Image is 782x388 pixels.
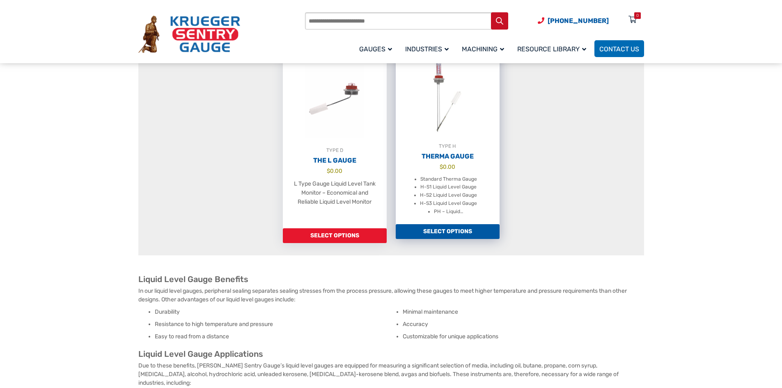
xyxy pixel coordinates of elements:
a: Industries [400,39,457,58]
p: L Type Gauge Liquid Level Tank Monitor – Economical and Reliable Liquid Level Monitor [291,179,378,207]
div: TYPE H [396,142,500,150]
img: The L Gauge [283,56,387,146]
span: $ [440,163,443,170]
li: H-S2 Liquid Level Gauge [420,191,477,200]
span: Industries [405,45,449,53]
a: TYPE DThe L Gauge $0.00 L Type Gauge Liquid Level Tank Monitor – Economical and Reliable Liquid L... [283,56,387,228]
li: H-S3 Liquid Level Gauge [420,200,477,208]
div: 0 [636,12,639,19]
a: Add to cart: “The L Gauge” [283,228,387,243]
a: TYPE HTherma Gauge $0.00 Standard Therma Gauge H-S1 Liquid Level Gauge H-S2 Liquid Level Gauge H-... [396,52,500,224]
li: PH – Liquid… [434,208,463,216]
a: Add to cart: “Therma Gauge” [396,224,500,239]
span: Machining [462,45,504,53]
bdi: 0.00 [327,168,342,174]
span: [PHONE_NUMBER] [548,17,609,25]
a: Gauges [354,39,400,58]
span: Gauges [359,45,392,53]
li: Accuracy [403,320,644,328]
span: Resource Library [517,45,586,53]
h2: The L Gauge [283,156,387,165]
li: Resistance to high temperature and pressure [155,320,396,328]
a: Phone Number (920) 434-8860 [538,16,609,26]
li: Easy to read from a distance [155,333,396,341]
h2: Liquid Level Gauge Applications [138,349,644,359]
p: In our liquid level gauges, peripheral sealing separates sealing stresses from the process pressu... [138,287,644,304]
img: Krueger Sentry Gauge [138,16,240,53]
span: Contact Us [599,45,639,53]
li: Minimal maintenance [403,308,644,316]
li: H-S1 Liquid Level Gauge [420,183,477,191]
li: Durability [155,308,396,316]
a: Resource Library [512,39,594,58]
h2: Therma Gauge [396,152,500,161]
p: Due to these benefits, [PERSON_NAME] Sentry Gauge’s liquid level gauges are equipped for measurin... [138,361,644,387]
span: $ [327,168,330,174]
li: Standard Therma Gauge [420,175,477,184]
a: Contact Us [594,40,644,57]
h2: Liquid Level Gauge Benefits [138,274,644,285]
div: TYPE D [283,146,387,154]
img: Therma Gauge [396,52,500,142]
li: Customizable for unique applications [403,333,644,341]
bdi: 0.00 [440,163,455,170]
a: Machining [457,39,512,58]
